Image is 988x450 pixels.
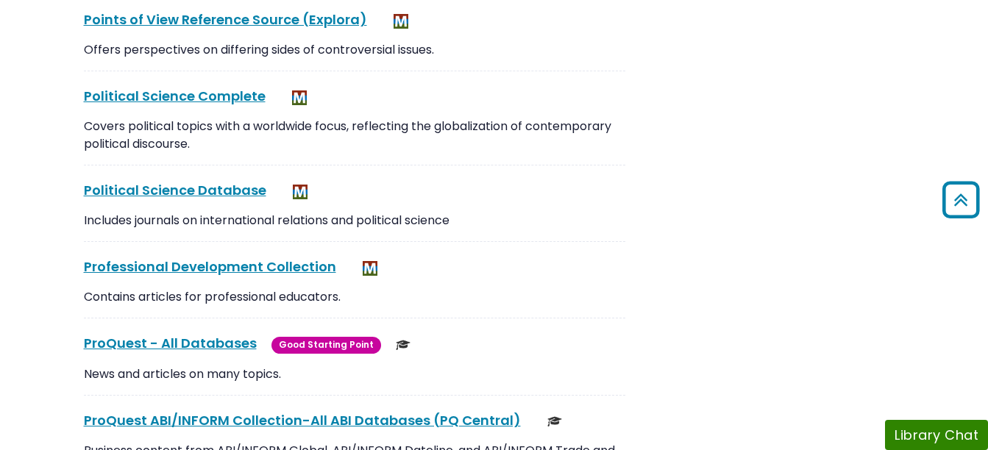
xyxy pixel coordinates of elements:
img: MeL (Michigan electronic Library) [292,90,307,105]
a: Political Science Database [84,181,266,199]
p: News and articles on many topics. [84,365,625,383]
img: Scholarly or Peer Reviewed [547,414,562,429]
button: Library Chat [885,420,988,450]
a: ProQuest ABI/INFORM Collection-All ABI Databases (PQ Central) [84,411,521,429]
img: MeL (Michigan electronic Library) [293,185,308,199]
a: Political Science Complete [84,87,266,105]
img: MeL (Michigan electronic Library) [363,261,377,276]
a: ProQuest - All Databases [84,334,257,352]
p: Contains articles for professional educators. [84,288,625,306]
a: Professional Development Collection [84,257,336,276]
p: Covers political topics with a worldwide focus, reflecting the globalization of contemporary poli... [84,118,625,153]
img: MeL (Michigan electronic Library) [394,14,408,29]
a: Points of View Reference Source (Explora) [84,10,367,29]
a: Back to Top [937,188,984,213]
span: Good Starting Point [271,337,381,354]
p: Offers perspectives on differing sides of controversial issues. [84,41,625,59]
p: Includes journals on international relations and political science [84,212,625,229]
img: Scholarly or Peer Reviewed [396,337,411,352]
